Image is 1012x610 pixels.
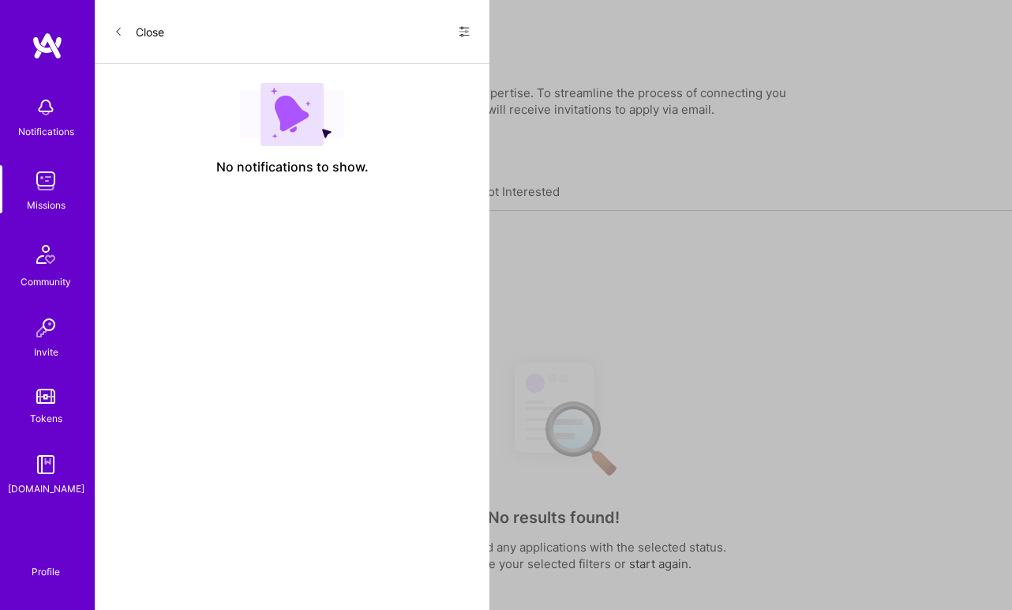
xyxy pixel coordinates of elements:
[26,547,66,578] a: Profile
[21,273,71,290] div: Community
[18,123,74,140] div: Notifications
[114,19,164,44] button: Close
[27,197,66,213] div: Missions
[240,83,344,146] img: empty
[32,32,63,60] img: logo
[30,449,62,480] img: guide book
[30,312,62,344] img: Invite
[30,92,62,123] img: bell
[8,480,84,497] div: [DOMAIN_NAME]
[32,563,60,578] div: Profile
[30,165,62,197] img: teamwork
[30,410,62,427] div: Tokens
[27,235,65,273] img: Community
[216,159,369,175] span: No notifications to show.
[34,344,58,360] div: Invite
[36,389,55,404] img: tokens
